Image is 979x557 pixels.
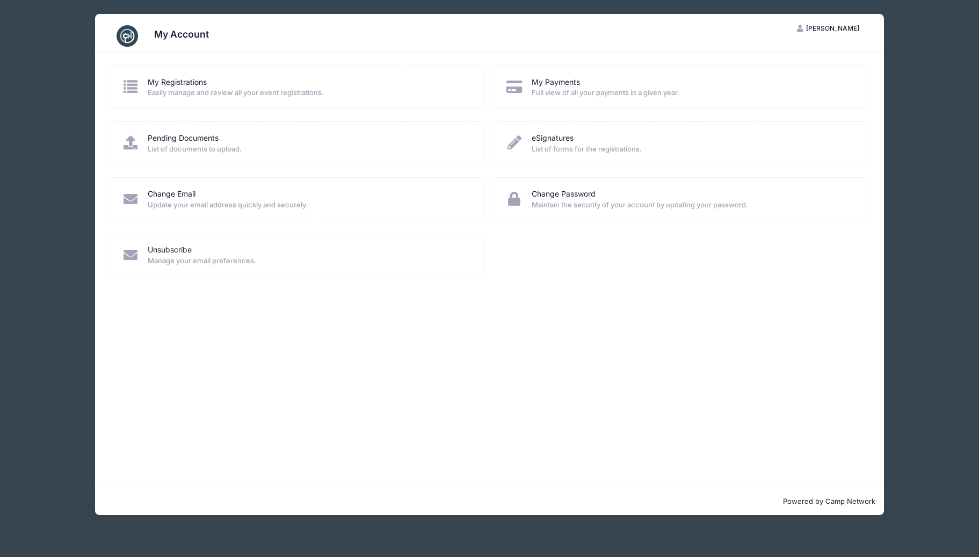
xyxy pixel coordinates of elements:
a: Pending Documents [148,133,219,144]
a: eSignatures [532,133,574,144]
a: Change Email [148,189,195,200]
span: [PERSON_NAME] [806,24,859,32]
a: My Payments [532,77,580,88]
a: My Registrations [148,77,207,88]
a: Unsubscribe [148,244,192,256]
span: Easily manage and review all your event registrations. [148,88,469,98]
span: List of forms for the registrations. [532,144,853,155]
h3: My Account [154,28,209,40]
span: Manage your email preferences. [148,256,469,266]
button: [PERSON_NAME] [788,19,868,38]
img: CampNetwork [117,25,138,47]
span: Maintain the security of your account by updating your password. [532,200,853,211]
span: Full view of all your payments in a given year. [532,88,853,98]
p: Powered by Camp Network [104,496,875,507]
span: Update your email address quickly and securely. [148,200,469,211]
a: Change Password [532,189,596,200]
span: List of documents to upload. [148,144,469,155]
